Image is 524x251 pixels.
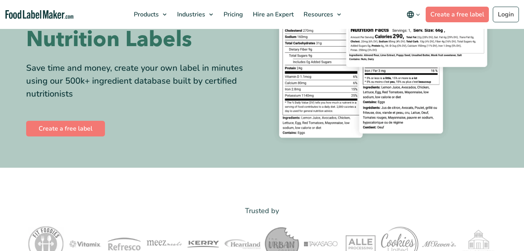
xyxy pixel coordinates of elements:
[301,10,334,19] span: Resources
[175,10,206,19] span: Industries
[26,205,498,217] p: Trusted by
[131,10,160,19] span: Products
[221,10,244,19] span: Pricing
[426,7,489,22] a: Create a free label
[493,7,519,22] a: Login
[250,10,295,19] span: Hire an Expert
[26,62,256,100] div: Save time and money, create your own label in minutes using our 500k+ ingredient database built b...
[26,121,105,136] a: Create a free label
